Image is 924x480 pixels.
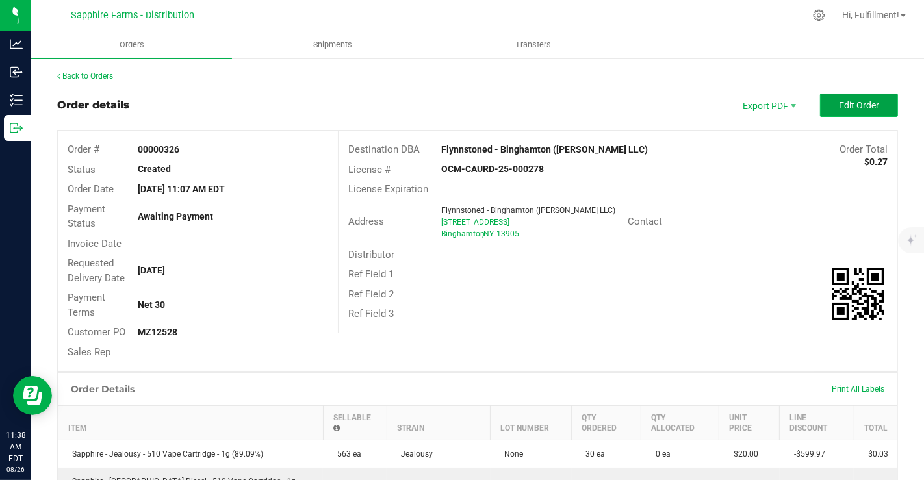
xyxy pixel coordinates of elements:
a: Orders [31,31,232,58]
strong: OCM-CAURD-25-000278 [441,164,544,174]
th: Strain [387,406,490,440]
inline-svg: Outbound [10,121,23,134]
span: Shipments [296,39,370,51]
span: 563 ea [331,449,361,459]
span: Transfers [498,39,569,51]
th: Unit Price [719,406,780,440]
span: Jealousy [394,449,433,459]
inline-svg: Analytics [10,38,23,51]
th: Line Discount [780,406,854,440]
span: Sapphire Farms - Distribution [71,10,194,21]
span: Order Total [840,144,888,155]
button: Edit Order [820,94,898,117]
span: $0.03 [862,449,888,459]
span: Sapphire - Jealousy - 510 Vape Cartridge - 1g (89.09%) [66,449,264,459]
a: Back to Orders [57,71,113,81]
p: 11:38 AM EDT [6,429,25,464]
strong: Flynnstoned - Binghamton ([PERSON_NAME] LLC) [441,144,648,155]
div: Manage settings [811,9,827,21]
span: Ref Field 1 [348,268,394,280]
li: Export PDF [729,94,807,117]
span: License # [348,164,391,175]
span: Requested Delivery Date [68,257,125,284]
span: License Expiration [348,183,428,195]
strong: [DATE] [138,265,165,275]
span: Hi, Fulfillment! [842,10,899,20]
th: Total [854,406,897,440]
span: Contact [628,216,662,227]
th: Sellable [323,406,387,440]
th: Lot Number [491,406,572,440]
span: NY [483,229,494,238]
strong: [DATE] 11:07 AM EDT [138,184,225,194]
p: 08/26 [6,464,25,474]
span: Ref Field 3 [348,308,394,320]
span: None [498,449,524,459]
inline-svg: Inventory [10,94,23,107]
span: [STREET_ADDRESS] [441,218,509,227]
strong: Created [138,164,171,174]
img: Scan me! [832,268,884,320]
strong: MZ12528 [138,327,177,337]
span: Orders [102,39,162,51]
span: Print All Labels [832,385,884,394]
span: Sales Rep [68,346,110,358]
iframe: Resource center [13,376,52,415]
span: Distributor [348,249,394,260]
div: Order details [57,97,129,113]
span: Edit Order [839,100,879,110]
inline-svg: Inbound [10,66,23,79]
span: 30 ea [580,449,606,459]
h1: Order Details [71,384,135,394]
strong: Net 30 [138,299,165,310]
a: Shipments [232,31,433,58]
strong: Awaiting Payment [138,211,213,221]
a: Transfers [433,31,634,58]
span: -$599.97 [788,449,825,459]
th: Item [58,406,324,440]
span: $20.00 [727,449,758,459]
span: Ref Field 2 [348,288,394,300]
span: , [482,229,483,238]
span: Order Date [68,183,114,195]
span: Customer PO [68,326,125,338]
span: 0 ea [649,449,671,459]
th: Qty Ordered [572,406,641,440]
span: Flynnstoned - Binghamton ([PERSON_NAME] LLC) [441,206,615,215]
span: Binghamton [441,229,485,238]
strong: $0.27 [864,157,888,167]
span: Order # [68,144,99,155]
span: Invoice Date [68,238,122,249]
span: Destination DBA [348,144,420,155]
strong: 00000326 [138,144,179,155]
span: 13905 [496,229,519,238]
qrcode: 00000326 [832,268,884,320]
span: Status [68,164,96,175]
th: Qty Allocated [641,406,719,440]
span: Payment Terms [68,292,105,318]
span: Address [348,216,384,227]
span: Payment Status [68,203,105,230]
